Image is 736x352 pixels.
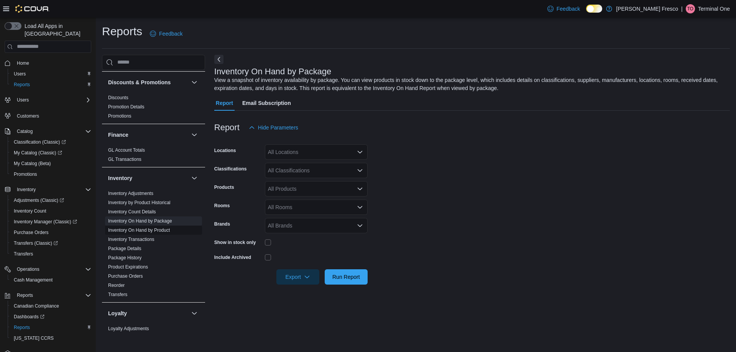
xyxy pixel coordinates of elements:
button: Inventory [190,174,199,183]
button: Run Report [325,269,368,285]
span: Inventory by Product Historical [108,200,171,206]
p: Terminal One [698,4,730,13]
button: Purchase Orders [8,227,94,238]
span: My Catalog (Beta) [14,160,51,167]
span: Transfers [108,291,127,298]
a: Inventory Adjustments [108,191,153,196]
span: Transfers (Classic) [14,240,58,246]
span: GL Account Totals [108,147,145,153]
span: Report [216,95,233,111]
p: [PERSON_NAME] Fresco [616,4,678,13]
span: Reorder [108,282,125,288]
a: Purchase Orders [108,273,143,279]
a: Feedback [544,1,583,16]
span: Transfers [14,251,33,257]
span: Promotions [108,113,131,119]
button: Promotions [8,169,94,180]
a: Transfers (Classic) [8,238,94,249]
button: Finance [108,131,188,139]
a: Inventory Manager (Classic) [11,217,80,226]
button: Next [214,55,223,64]
a: Classification (Classic) [8,137,94,147]
h3: Report [214,123,240,132]
button: Finance [190,130,199,139]
div: Discounts & Promotions [102,93,205,124]
span: [US_STATE] CCRS [14,335,54,341]
span: Purchase Orders [108,273,143,279]
a: Inventory On Hand by Package [108,218,172,224]
a: Reorder [108,283,125,288]
span: Users [11,69,91,79]
span: Inventory On Hand by Product [108,227,170,233]
span: Transfers [11,249,91,259]
a: Inventory On Hand by Product [108,228,170,233]
span: Inventory Count [14,208,46,214]
span: Reports [17,292,33,298]
h3: Loyalty [108,309,127,317]
button: Export [276,269,319,285]
a: Purchase Orders [11,228,52,237]
div: Loyalty [102,324,205,345]
button: Inventory [2,184,94,195]
h1: Reports [102,24,142,39]
span: Customers [14,111,91,120]
button: Users [2,95,94,105]
a: GL Transactions [108,157,141,162]
a: Transfers [108,292,127,297]
a: Users [11,69,29,79]
label: Locations [214,147,236,154]
span: TO [687,4,693,13]
span: GL Transactions [108,156,141,162]
img: Cova [15,5,49,13]
button: Home [2,57,94,69]
button: Operations [2,264,94,275]
button: Inventory [108,174,188,182]
span: Email Subscription [242,95,291,111]
span: Users [17,97,29,103]
a: Dashboards [11,312,48,321]
a: My Catalog (Beta) [11,159,54,168]
span: Inventory Manager (Classic) [11,217,91,226]
span: Purchase Orders [11,228,91,237]
span: Promotion Details [108,104,145,110]
a: Cash Management [11,275,56,285]
label: Include Archived [214,254,251,260]
button: Discounts & Promotions [190,78,199,87]
a: Home [14,59,32,68]
button: Canadian Compliance [8,301,94,311]
span: Reports [11,323,91,332]
span: Cash Management [14,277,53,283]
p: | [681,4,683,13]
div: Finance [102,146,205,167]
span: Inventory Transactions [108,236,154,242]
button: Catalog [2,126,94,137]
h3: Inventory [108,174,132,182]
div: Terminal One [686,4,695,13]
span: Load All Apps in [GEOGRAPHIC_DATA] [21,22,91,38]
span: Home [17,60,29,66]
a: Package Details [108,246,141,251]
a: Inventory Transactions [108,237,154,242]
span: Home [14,58,91,68]
label: Classifications [214,166,247,172]
span: Package History [108,255,141,261]
button: Reports [8,322,94,333]
button: Transfers [8,249,94,259]
span: My Catalog (Classic) [11,148,91,157]
button: [US_STATE] CCRS [8,333,94,344]
button: Open list of options [357,223,363,229]
span: Operations [17,266,39,272]
span: Adjustments (Classic) [11,196,91,205]
a: Inventory Count [11,206,49,216]
a: Promotions [11,170,40,179]
button: Cash Management [8,275,94,285]
a: Dashboards [8,311,94,322]
span: Dashboards [14,314,44,320]
span: Adjustments (Classic) [14,197,64,203]
a: Inventory Manager (Classic) [8,216,94,227]
span: Loyalty Adjustments [108,326,149,332]
button: Reports [2,290,94,301]
a: Classification (Classic) [11,138,69,147]
h3: Finance [108,131,128,139]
